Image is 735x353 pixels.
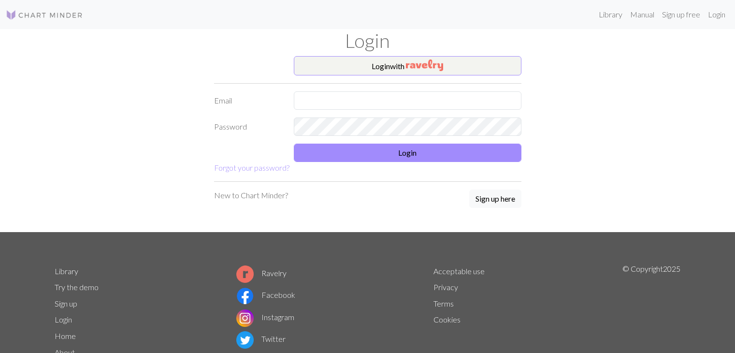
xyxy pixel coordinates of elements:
[236,309,254,327] img: Instagram logo
[55,266,78,276] a: Library
[294,144,521,162] button: Login
[6,9,83,21] img: Logo
[433,266,485,276] a: Acceptable use
[236,312,294,322] a: Instagram
[208,91,288,110] label: Email
[55,331,76,340] a: Home
[236,290,295,299] a: Facebook
[406,59,443,71] img: Ravelry
[469,190,521,208] button: Sign up here
[658,5,704,24] a: Sign up free
[236,265,254,283] img: Ravelry logo
[704,5,729,24] a: Login
[236,334,286,343] a: Twitter
[214,190,288,201] p: New to Chart Minder?
[55,315,72,324] a: Login
[433,315,461,324] a: Cookies
[236,268,287,278] a: Ravelry
[469,190,521,209] a: Sign up here
[294,56,521,75] button: Loginwith
[236,331,254,349] img: Twitter logo
[49,29,687,52] h1: Login
[208,118,288,136] label: Password
[55,299,77,308] a: Sign up
[236,287,254,305] img: Facebook logo
[433,282,458,292] a: Privacy
[55,282,99,292] a: Try the demo
[595,5,626,24] a: Library
[626,5,658,24] a: Manual
[433,299,454,308] a: Terms
[214,163,289,172] a: Forgot your password?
